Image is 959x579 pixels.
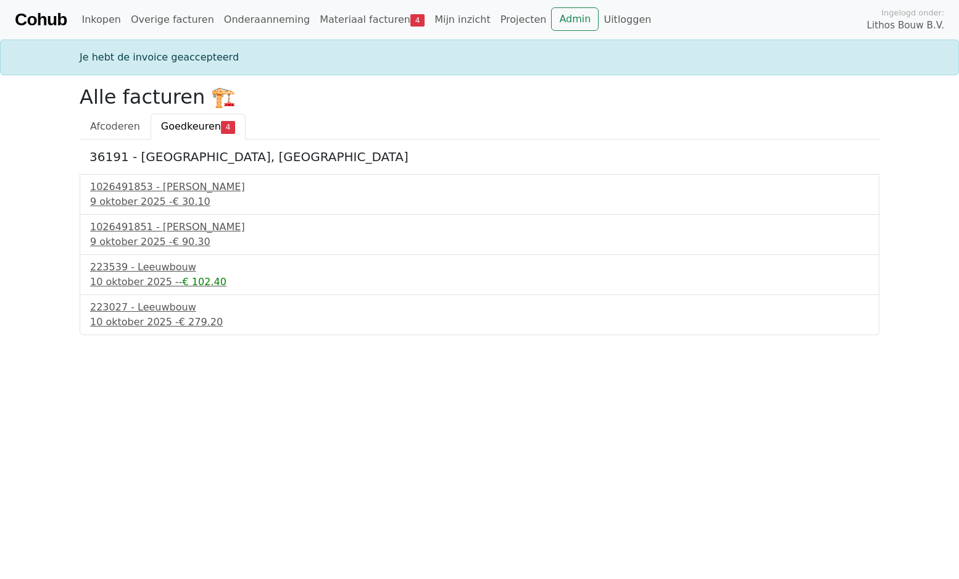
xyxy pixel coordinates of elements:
[90,220,869,249] a: 1026491851 - [PERSON_NAME]9 oktober 2025 -€ 90.30
[599,7,656,32] a: Uitloggen
[90,300,869,315] div: 223027 - Leeuwbouw
[90,260,869,289] a: 223539 - Leeuwbouw10 oktober 2025 --€ 102.40
[496,7,552,32] a: Projecten
[90,180,869,194] div: 1026491853 - [PERSON_NAME]
[179,276,226,288] span: -€ 102.40
[410,14,425,27] span: 4
[72,50,887,65] div: Je hebt de invoice geaccepteerd
[80,114,151,140] a: Afcoderen
[430,7,496,32] a: Mijn inzicht
[90,220,869,235] div: 1026491851 - [PERSON_NAME]
[551,7,599,31] a: Admin
[89,149,870,164] h5: 36191 - [GEOGRAPHIC_DATA], [GEOGRAPHIC_DATA]
[161,120,221,132] span: Goedkeuren
[90,275,869,289] div: 10 oktober 2025 -
[867,19,944,33] span: Lithos Bouw B.V.
[126,7,219,32] a: Overige facturen
[90,194,869,209] div: 9 oktober 2025 -
[90,315,869,330] div: 10 oktober 2025 -
[173,236,210,248] span: € 90.30
[315,7,430,32] a: Materiaal facturen4
[173,196,210,207] span: € 30.10
[90,120,140,132] span: Afcoderen
[151,114,246,140] a: Goedkeuren4
[219,7,315,32] a: Onderaanneming
[90,235,869,249] div: 9 oktober 2025 -
[80,85,879,109] h2: Alle facturen 🏗️
[90,180,869,209] a: 1026491853 - [PERSON_NAME]9 oktober 2025 -€ 30.10
[881,7,944,19] span: Ingelogd onder:
[179,316,223,328] span: € 279.20
[77,7,125,32] a: Inkopen
[221,121,235,133] span: 4
[15,5,67,35] a: Cohub
[90,300,869,330] a: 223027 - Leeuwbouw10 oktober 2025 -€ 279.20
[90,260,869,275] div: 223539 - Leeuwbouw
